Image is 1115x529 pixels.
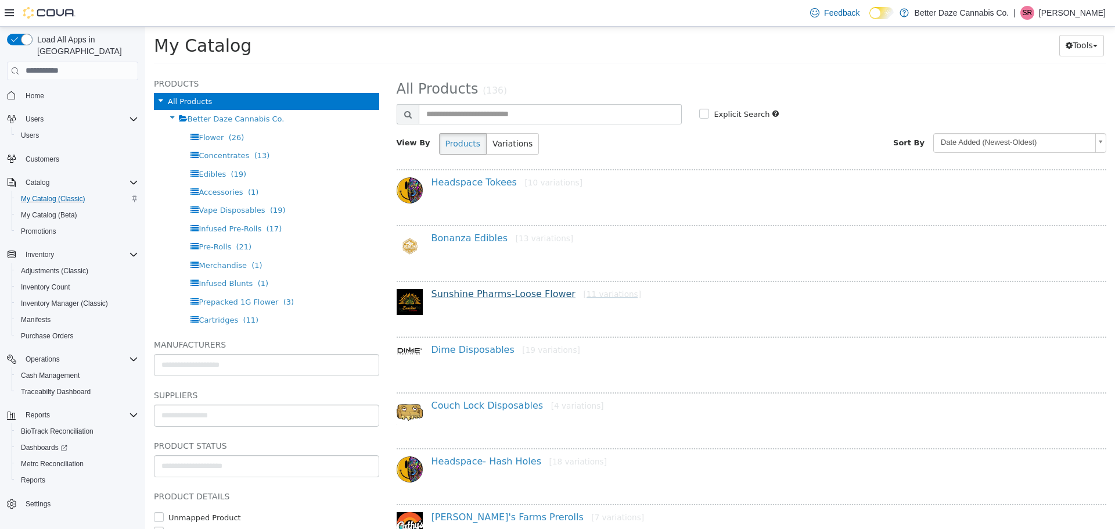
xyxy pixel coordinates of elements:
[9,50,234,64] h5: Products
[9,463,234,477] h5: Product Details
[26,155,59,164] span: Customers
[21,427,93,436] span: BioTrack Reconciliation
[21,152,64,166] a: Customers
[21,176,54,190] button: Catalog
[2,151,143,167] button: Customers
[12,127,143,144] button: Users
[21,131,39,140] span: Users
[1039,6,1106,20] p: [PERSON_NAME]
[789,107,945,125] span: Date Added (Newest-Oldest)
[21,315,51,324] span: Manifests
[23,7,75,19] img: Cova
[26,250,54,259] span: Inventory
[21,497,55,511] a: Settings
[1020,6,1034,20] div: Steven Reyes
[21,112,138,126] span: Users
[16,264,93,278] a: Adjustments (Classic)
[26,91,44,101] span: Home
[286,150,437,161] a: Headspace Tokees[10 variations]
[251,430,278,456] img: 150
[16,473,138,487] span: Reports
[23,70,67,79] span: All Products
[21,248,138,262] span: Inventory
[53,198,116,206] span: Infused Pre-Rolls
[16,192,138,206] span: My Catalog (Classic)
[294,106,341,128] button: Products
[33,34,138,57] span: Load All Apps in [GEOGRAPHIC_DATA]
[824,7,859,19] span: Feedback
[12,472,143,488] button: Reports
[1023,6,1033,20] span: SR
[748,112,779,120] span: Sort By
[12,384,143,400] button: Traceabilty Dashboard
[251,374,278,398] img: 150
[16,296,138,310] span: Inventory Manager (Classic)
[53,252,107,261] span: Infused Blunts
[16,424,98,438] a: BioTrack Reconciliation
[16,313,138,327] span: Manifests
[251,54,333,70] span: All Products
[341,106,394,128] button: Variations
[12,207,143,223] button: My Catalog (Beta)
[2,174,143,191] button: Catalog
[16,264,138,278] span: Adjustments (Classic)
[16,313,55,327] a: Manifests
[21,283,70,292] span: Inventory Count
[805,1,864,24] a: Feedback
[869,7,894,19] input: Dark Mode
[380,151,437,160] small: [10 variations]
[16,224,61,238] a: Promotions
[103,161,113,170] span: (1)
[251,262,278,289] img: 150
[16,224,138,238] span: Promotions
[788,106,961,126] a: Date Added (Newest-Oldest)
[53,216,86,224] span: Pre-Rolls
[12,423,143,439] button: BioTrack Reconciliation
[16,128,138,142] span: Users
[9,362,234,376] h5: Suppliers
[21,371,80,380] span: Cash Management
[21,352,64,366] button: Operations
[21,352,138,366] span: Operations
[12,191,143,207] button: My Catalog (Classic)
[125,179,141,188] span: (19)
[21,152,138,166] span: Customers
[21,194,85,203] span: My Catalog (Classic)
[2,407,143,423] button: Reports
[21,443,67,452] span: Dashboards
[16,329,78,343] a: Purchase Orders
[12,295,143,312] button: Inventory Manager (Classic)
[26,410,50,420] span: Reports
[26,178,49,187] span: Catalog
[21,89,49,103] a: Home
[16,369,84,383] a: Cash Management
[21,387,91,396] span: Traceabilty Dashboard
[138,271,149,280] span: (3)
[286,206,429,217] a: Bonanza Edibles[13 variations]
[286,262,496,273] a: Sunshine Pharms-Loose Flower[11 variations]
[16,280,138,294] span: Inventory Count
[20,485,96,497] label: Unmapped Product
[113,252,123,261] span: (1)
[16,441,72,455] a: Dashboards
[438,263,496,272] small: [11 variations]
[21,176,138,190] span: Catalog
[16,424,138,438] span: BioTrack Reconciliation
[53,289,93,298] span: Cartridges
[286,373,459,384] a: Couch Lock Disposables[4 variations]
[84,106,99,115] span: (26)
[98,289,113,298] span: (11)
[16,457,138,471] span: Metrc Reconciliation
[20,500,105,512] label: Available by Dropship
[2,495,143,512] button: Settings
[337,59,362,69] small: (136)
[251,485,278,512] img: 150
[53,234,102,243] span: Merchandise
[21,331,74,341] span: Purchase Orders
[85,143,101,152] span: (19)
[566,82,624,94] label: Explicit Search
[21,496,138,511] span: Settings
[9,9,106,29] span: My Catalog
[16,208,138,222] span: My Catalog (Beta)
[21,299,108,308] span: Inventory Manager (Classic)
